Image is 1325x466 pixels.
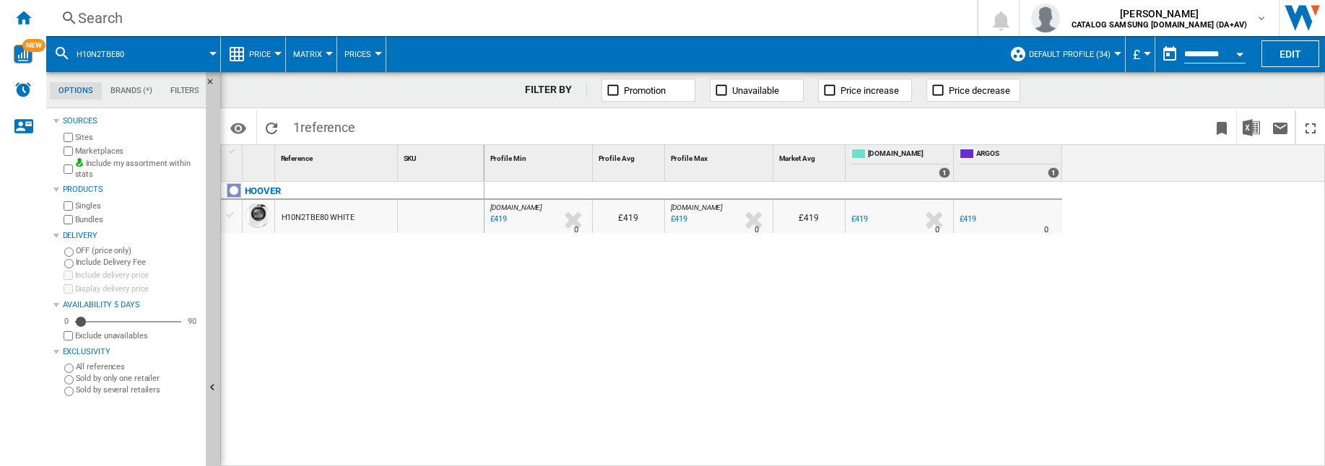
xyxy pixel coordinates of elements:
[75,146,200,157] label: Marketplaces
[624,85,666,96] span: Promotion
[849,212,869,227] div: £419
[76,373,200,384] label: Sold by only one retailer
[1227,39,1253,65] button: Open calendar
[64,284,73,294] input: Display delivery price
[1133,36,1147,72] button: £
[63,346,200,358] div: Exclusivity
[1133,47,1140,62] span: £
[75,201,200,211] label: Singles
[1155,40,1184,69] button: md-calendar
[63,299,200,311] div: Availability 5 Days
[14,45,32,63] img: wise-card.svg
[246,145,274,167] div: Sort None
[75,158,84,167] img: mysite-bg-18x18.png
[1296,110,1325,144] button: Maximize
[184,316,200,327] div: 90
[102,82,162,100] md-tab-item: Brands (*)
[64,375,74,384] input: Sold by only one retailer
[840,85,899,96] span: Price increase
[596,145,664,167] div: Profile Avg Sort None
[63,184,200,195] div: Products
[1044,223,1048,237] div: Delivery Time : 0 day
[490,203,543,211] span: [DOMAIN_NAME]
[668,145,773,167] div: Profile Max Sort None
[1261,40,1319,67] button: Edit
[710,79,804,102] button: Unavailable
[64,133,73,142] input: Sites
[75,270,200,281] label: Include delivery price
[75,132,200,143] label: Sites
[818,79,912,102] button: Price increase
[957,212,977,227] div: £419
[278,145,397,167] div: Sort None
[949,85,1010,96] span: Price decrease
[487,145,592,167] div: Sort None
[61,316,72,327] div: 0
[245,183,281,200] div: Click to filter on that brand
[868,149,950,161] span: [DOMAIN_NAME]
[1029,36,1118,72] button: Default profile (34)
[63,230,200,242] div: Delivery
[957,145,1062,181] div: ARGOS 1 offers sold by ARGOS
[300,120,355,135] span: reference
[671,203,724,211] span: [DOMAIN_NAME]
[249,36,278,72] button: Price
[1237,110,1266,144] button: Download in Excel
[50,82,102,100] md-tab-item: Options
[1207,110,1236,144] button: Bookmark this report
[78,8,939,28] div: Search
[286,110,362,141] span: 1
[1243,119,1260,136] img: excel-24x24.png
[593,200,664,233] div: £419
[490,154,526,162] span: Profile Min
[401,145,484,167] div: Sort None
[64,259,74,268] input: Include Delivery Fee
[935,223,939,237] div: Delivery Time : 0 day
[63,115,200,127] div: Sources
[293,36,329,72] button: Matrix
[1072,20,1247,30] b: CATALOG SAMSUNG [DOMAIN_NAME] (DA+AV)
[77,36,139,72] button: H10N2TBE80
[776,145,845,167] div: Market Avg Sort None
[848,145,953,181] div: [DOMAIN_NAME] 1 offers sold by AO.COM
[75,330,200,341] label: Exclude unavailables
[601,79,695,102] button: Promotion
[64,271,73,280] input: Include delivery price
[75,158,200,180] label: Include my assortment within stats
[64,387,74,396] input: Sold by several retailers
[76,245,200,256] label: OFF (price only)
[293,50,322,59] span: Matrix
[1126,36,1155,72] md-menu: Currency
[404,154,417,162] span: SKU
[224,115,253,141] button: Options
[776,145,845,167] div: Sort None
[344,36,378,72] button: Prices
[76,384,200,395] label: Sold by several retailers
[1029,50,1111,59] span: Default profile (34)
[64,215,73,224] input: Bundles
[779,154,815,162] span: Market Avg
[488,212,508,227] div: Last updated : Tuesday, 23 September 2025 12:06
[64,331,73,340] input: Display delivery price
[1266,110,1295,144] button: Send this report by email
[960,214,977,224] div: £419
[282,201,355,234] div: H10N2TBE80 WHITE
[64,247,74,257] input: OFF (price only)
[77,50,124,59] span: H10N2TBE80
[249,50,271,59] span: Price
[487,145,592,167] div: Profile Min Sort None
[228,36,278,72] div: Price
[64,160,73,178] input: Include my assortment within stats
[206,72,223,98] button: Hide
[14,81,32,98] img: alerts-logo.svg
[851,214,869,224] div: £419
[574,223,578,237] div: Delivery Time : 0 day
[162,82,209,100] md-tab-item: Filters
[671,154,708,162] span: Profile Max
[755,223,759,237] div: Delivery Time : 0 day
[1009,36,1118,72] div: Default profile (34)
